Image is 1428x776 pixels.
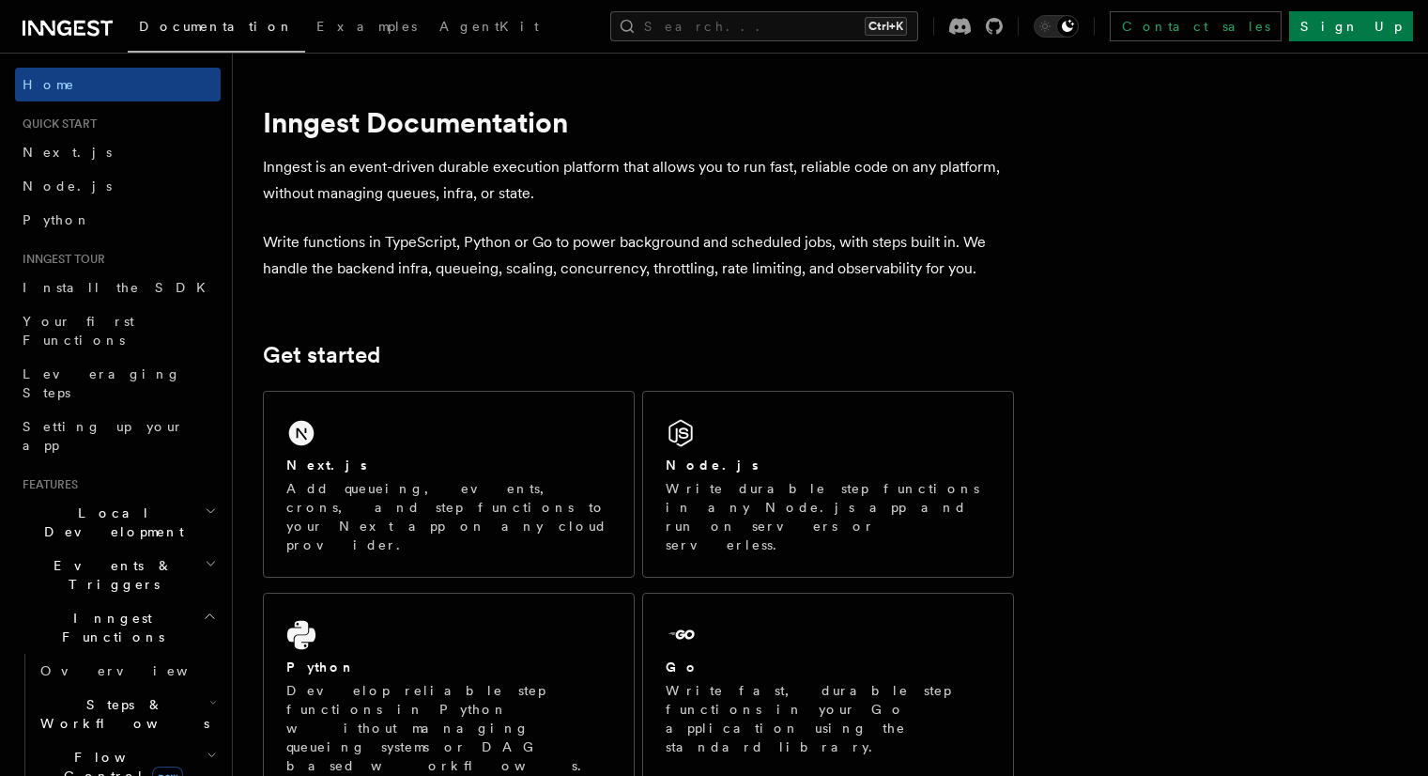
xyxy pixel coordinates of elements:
button: Events & Triggers [15,549,221,601]
p: Develop reliable step functions in Python without managing queueing systems or DAG based workflows. [286,681,611,775]
a: Python [15,203,221,237]
h2: Python [286,658,356,676]
p: Write fast, durable step functions in your Go application using the standard library. [666,681,990,756]
a: Examples [305,6,428,51]
a: Next.js [15,135,221,169]
button: Search...Ctrl+K [610,11,918,41]
span: Local Development [15,504,205,541]
a: Next.jsAdd queueing, events, crons, and step functions to your Next app on any cloud provider. [263,391,635,578]
span: Events & Triggers [15,556,205,594]
a: Leveraging Steps [15,357,221,410]
span: Python [23,212,91,227]
h2: Next.js [286,456,367,474]
p: Inngest is an event-driven durable execution platform that allows you to run fast, reliable code ... [263,154,1014,207]
span: Next.js [23,145,112,160]
p: Write functions in TypeScript, Python or Go to power background and scheduled jobs, with steps bu... [263,229,1014,282]
h2: Go [666,658,699,676]
a: Node.jsWrite durable step functions in any Node.js app and run on servers or serverless. [642,391,1014,578]
span: Documentation [139,19,294,34]
span: Setting up your app [23,419,184,453]
span: AgentKit [439,19,539,34]
button: Local Development [15,496,221,549]
span: Node.js [23,178,112,194]
p: Write durable step functions in any Node.js app and run on servers or serverless. [666,479,990,554]
button: Steps & Workflows [33,688,221,740]
span: Home [23,75,75,94]
a: Overview [33,654,221,688]
a: Contact sales [1110,11,1282,41]
button: Toggle dark mode [1034,15,1079,38]
span: Inngest Functions [15,609,203,646]
kbd: Ctrl+K [865,17,907,36]
span: Your first Functions [23,314,134,348]
span: Leveraging Steps [23,366,181,400]
span: Quick start [15,116,97,132]
h2: Node.js [666,456,759,474]
a: Node.js [15,169,221,203]
a: Install the SDK [15,271,221,304]
a: Setting up your app [15,410,221,462]
a: Your first Functions [15,304,221,357]
h1: Inngest Documentation [263,105,1014,139]
a: Home [15,68,221,101]
a: Sign Up [1289,11,1413,41]
span: Overview [40,663,234,678]
span: Install the SDK [23,280,217,295]
a: Documentation [128,6,305,53]
p: Add queueing, events, crons, and step functions to your Next app on any cloud provider. [286,479,611,554]
a: Get started [263,342,380,368]
button: Inngest Functions [15,601,221,654]
span: Steps & Workflows [33,695,209,733]
span: Examples [316,19,417,34]
a: AgentKit [428,6,550,51]
span: Features [15,477,78,492]
span: Inngest tour [15,252,105,267]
